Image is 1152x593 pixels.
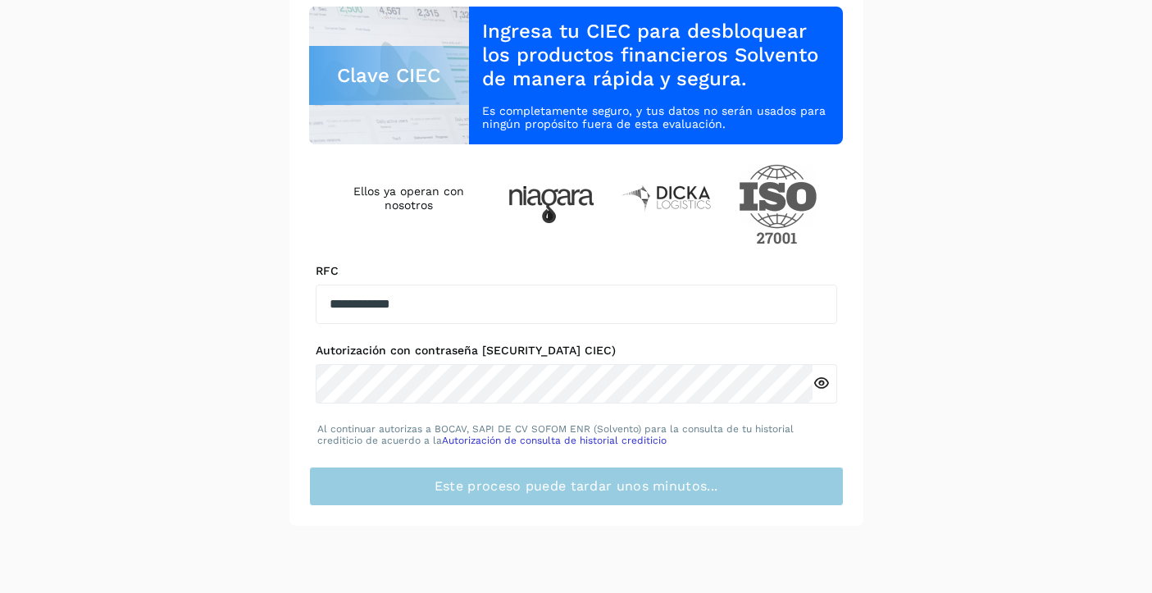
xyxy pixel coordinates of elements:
h4: Ellos ya operan con nosotros [335,185,482,212]
span: Este proceso puede tardar unos minutos... [435,477,717,495]
img: Dicka logistics [621,184,713,212]
img: ISO [739,164,817,244]
button: Este proceso puede tardar unos minutos... [309,467,844,506]
p: Es completamente seguro, y tus datos no serán usados para ningún propósito fuera de esta evaluación. [482,104,830,132]
img: Niagara [508,186,594,223]
label: RFC [316,264,837,278]
label: Autorización con contraseña [SECURITY_DATA] CIEC) [316,344,837,358]
h3: Ingresa tu CIEC para desbloquear los productos financieros Solvento de manera rápida y segura. [482,20,830,90]
a: Autorización de consulta de historial crediticio [442,435,667,446]
p: Al continuar autorizas a BOCAV, SAPI DE CV SOFOM ENR (Solvento) para la consulta de tu historial ... [317,423,836,447]
div: Clave CIEC [309,46,470,105]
